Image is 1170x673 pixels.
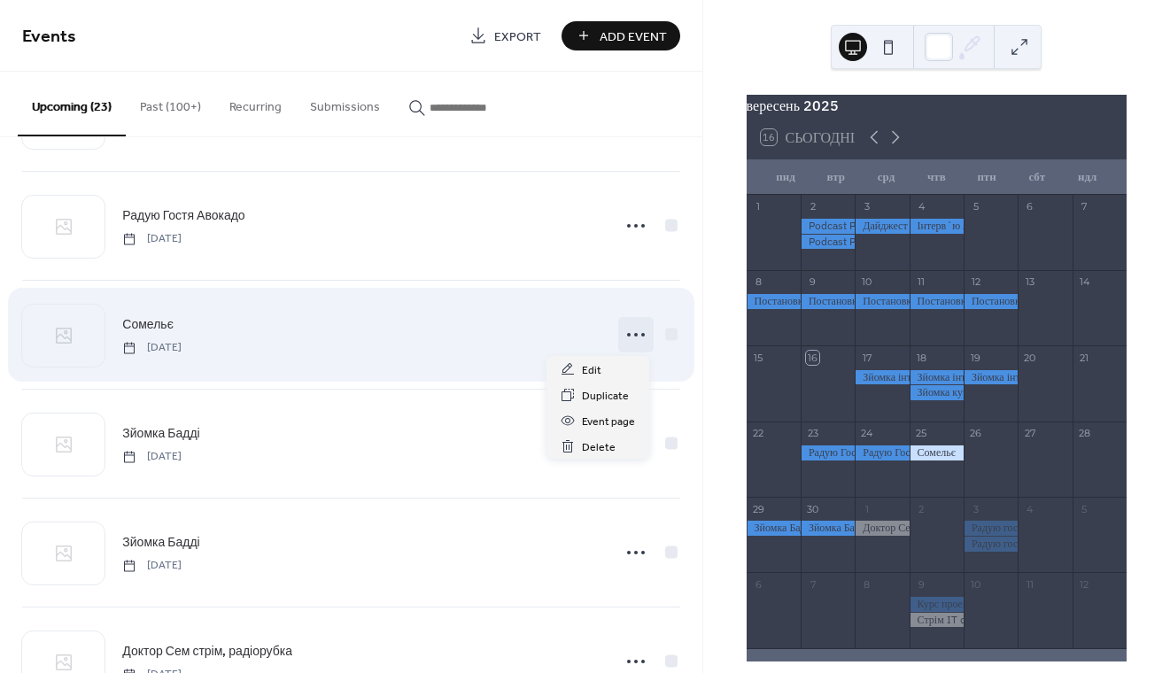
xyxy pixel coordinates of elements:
span: Duplicate [582,387,629,406]
div: вересень 2025 [747,95,1127,116]
div: 27 [1023,427,1036,440]
div: Сомельє [910,445,964,460]
div: 22 [752,427,765,440]
a: Зйомка Бадді [122,423,199,444]
div: 18 [915,351,928,364]
div: 19 [969,351,982,364]
span: Зйомка Бадді [122,534,199,553]
div: Зйомка інтервʼю Радую Гостя [964,370,1018,385]
span: Events [22,19,76,54]
a: Зйомка Бадді [122,532,199,553]
div: чтв [911,159,962,195]
div: 26 [969,427,982,440]
div: Зйомка курсу з проектного менеджменту Мавка [910,385,964,400]
div: 10 [969,577,982,591]
span: [DATE] [122,340,182,356]
button: Recurring [215,72,296,135]
div: 4 [1023,502,1036,515]
a: Радую Гостя Авокадо [122,205,244,226]
div: 9 [915,577,928,591]
div: 16 [806,351,819,364]
div: Радую гостя стрім [964,521,1018,536]
div: Постановка логістика [964,294,1018,309]
a: Доктор Сем стрім, радіорубка [122,641,292,661]
div: сбт [1011,159,1062,195]
div: 2 [806,200,819,213]
div: 21 [1078,351,1091,364]
span: Delete [582,438,616,457]
div: 23 [806,427,819,440]
div: 12 [1078,577,1091,591]
div: Курс проектний менеджмент 3-4 [910,597,964,612]
div: 29 [752,502,765,515]
div: 6 [752,577,765,591]
a: Сомельє [122,314,173,335]
div: 6 [1023,200,1036,213]
div: 24 [860,427,873,440]
div: Зйомка Бадді [801,521,855,536]
span: Event page [582,413,635,431]
div: Podcast PO Skills Eng [801,219,855,234]
span: Сомельє [122,316,173,335]
div: 3 [860,200,873,213]
div: 5 [969,200,982,213]
div: Зйомка інтервʼю Радую Гостя [910,370,964,385]
span: Доктор Сем стрім, радіорубка [122,643,292,661]
div: Радую гостя, керівники [964,537,1018,552]
div: 28 [1078,427,1091,440]
div: 2 [915,502,928,515]
div: Постановка логістика [801,294,855,309]
div: 3 [969,502,982,515]
div: 17 [860,351,873,364]
div: ндл [1062,159,1112,195]
div: 1 [860,502,873,515]
div: 13 [1023,275,1036,289]
div: Радую Гостя Авокадо [855,445,909,460]
span: Радую Гостя Авокадо [122,207,244,226]
div: птн [962,159,1012,195]
div: 8 [860,577,873,591]
div: Постановка логістика [855,294,909,309]
div: Постановка логістика [910,294,964,309]
button: Upcoming (23) [18,72,126,136]
button: Add Event [562,21,680,50]
div: 7 [1078,200,1091,213]
div: Podcast PO Skills Eng [801,235,855,250]
div: срд [861,159,911,195]
span: Export [494,27,541,46]
span: [DATE] [122,231,182,247]
div: Доктор Сем стрім, радіорубка [855,521,909,536]
div: 15 [752,351,765,364]
div: Стрім IT day Temabit [910,613,964,628]
div: втр [810,159,861,195]
span: [DATE] [122,449,182,465]
div: Інтервʼю логістика [910,219,964,234]
div: 4 [915,200,928,213]
span: Edit [582,361,601,380]
div: Зйомка Бадді [747,521,801,536]
div: Постановка логістика [747,294,801,309]
div: 9 [806,275,819,289]
button: Submissions [296,72,394,135]
button: Past (100+) [126,72,215,135]
div: 10 [860,275,873,289]
div: 5 [1078,502,1091,515]
div: 30 [806,502,819,515]
div: 8 [752,275,765,289]
div: 11 [1023,577,1036,591]
div: 12 [969,275,982,289]
div: 7 [806,577,819,591]
div: 11 [915,275,928,289]
div: 25 [915,427,928,440]
div: 14 [1078,275,1091,289]
div: Дайджест [855,219,909,234]
span: [DATE] [122,558,182,574]
span: Зйомка Бадді [122,425,199,444]
span: Add Event [600,27,667,46]
a: Export [456,21,554,50]
div: Зйомка інтервʼю Радую Гостя [855,370,909,385]
div: пнд [761,159,811,195]
div: 1 [752,200,765,213]
div: Радую Гостя Авокадо [801,445,855,460]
